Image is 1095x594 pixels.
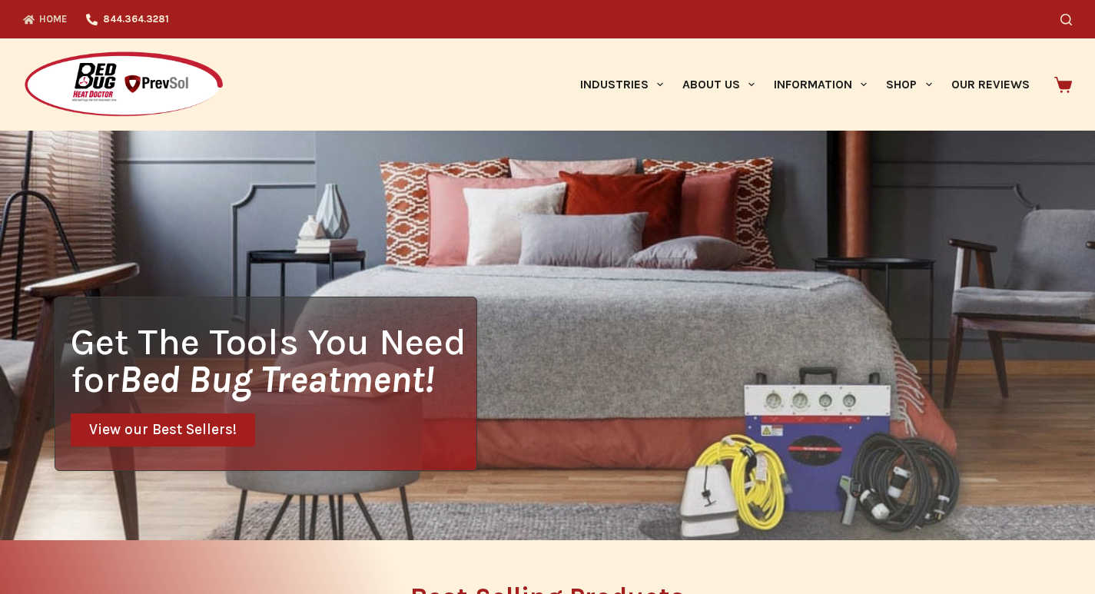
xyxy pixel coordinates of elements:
[71,323,476,398] h1: Get The Tools You Need for
[877,38,941,131] a: Shop
[570,38,1039,131] nav: Primary
[941,38,1039,131] a: Our Reviews
[89,423,237,437] span: View our Best Sellers!
[570,38,672,131] a: Industries
[765,38,877,131] a: Information
[23,51,224,119] img: Prevsol/Bed Bug Heat Doctor
[1060,14,1072,25] button: Search
[672,38,764,131] a: About Us
[119,357,434,401] i: Bed Bug Treatment!
[71,413,255,446] a: View our Best Sellers!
